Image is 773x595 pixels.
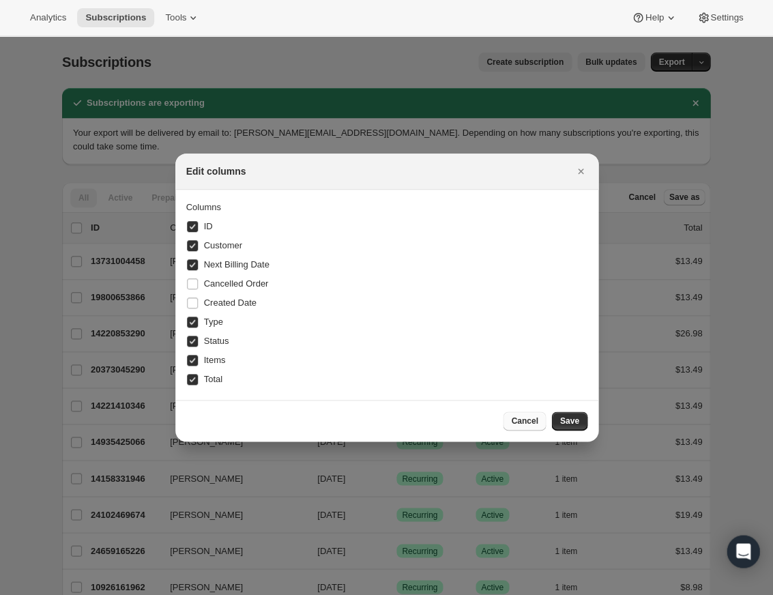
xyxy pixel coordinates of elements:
[551,411,587,431] button: Save
[204,374,222,384] span: Total
[204,317,223,327] span: Type
[22,8,74,27] button: Analytics
[645,12,663,23] span: Help
[204,240,242,250] span: Customer
[204,221,213,231] span: ID
[77,8,154,27] button: Subscriptions
[204,259,269,270] span: Next Billing Date
[157,8,208,27] button: Tools
[710,12,743,23] span: Settings
[511,416,538,426] span: Cancel
[559,416,579,426] span: Save
[688,8,751,27] button: Settings
[85,12,146,23] span: Subscriptions
[186,164,246,178] h2: Edit columns
[186,202,221,212] span: Columns
[204,355,226,365] span: Items
[204,278,269,289] span: Cancelled Order
[30,12,66,23] span: Analytics
[727,535,759,568] div: Open Intercom Messenger
[165,12,186,23] span: Tools
[571,162,590,181] button: Close
[204,336,229,346] span: Status
[503,411,546,431] button: Cancel
[204,297,257,308] span: Created Date
[623,8,685,27] button: Help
